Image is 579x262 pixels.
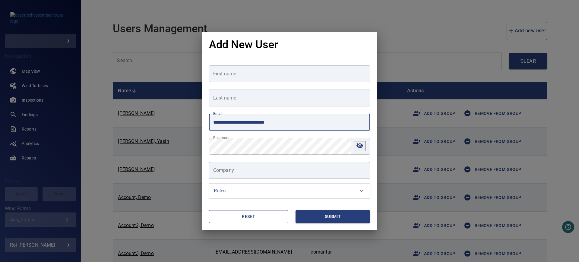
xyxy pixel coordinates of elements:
button: Reset [209,210,288,223]
button: Submit [296,210,370,223]
div: Roles [209,184,370,198]
span: Submit [298,213,368,220]
h1: Add New User [209,39,278,51]
button: toggle password visibility [354,141,366,151]
p: Roles [214,187,226,194]
span: Reset [216,213,282,220]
